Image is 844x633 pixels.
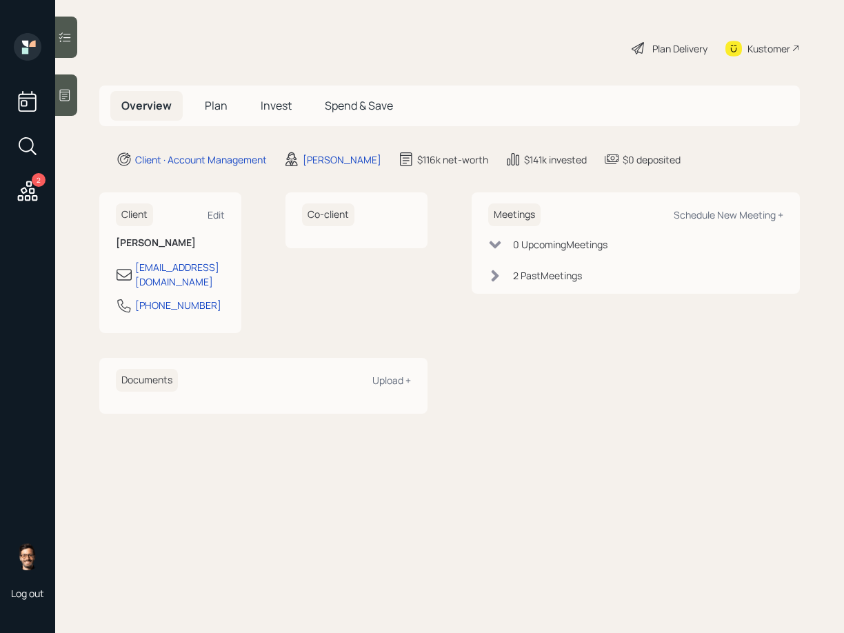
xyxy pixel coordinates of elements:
div: [PERSON_NAME] [303,152,381,167]
div: Edit [208,208,225,221]
div: Upload + [372,374,411,387]
div: 2 [32,173,46,187]
div: Schedule New Meeting + [674,208,783,221]
h6: Documents [116,369,178,392]
div: 0 Upcoming Meeting s [513,237,607,252]
h6: Co-client [302,203,354,226]
div: [EMAIL_ADDRESS][DOMAIN_NAME] [135,260,225,289]
span: Spend & Save [325,98,393,113]
h6: [PERSON_NAME] [116,237,225,249]
div: Log out [11,587,44,600]
span: Plan [205,98,228,113]
span: Invest [261,98,292,113]
div: Client · Account Management [135,152,267,167]
div: Plan Delivery [652,41,707,56]
div: $0 deposited [623,152,681,167]
div: $141k invested [524,152,587,167]
div: 2 Past Meeting s [513,268,582,283]
div: [PHONE_NUMBER] [135,298,221,312]
h6: Client [116,203,153,226]
div: $116k net-worth [417,152,488,167]
span: Overview [121,98,172,113]
img: sami-boghos-headshot.png [14,543,41,570]
div: Kustomer [747,41,790,56]
h6: Meetings [488,203,541,226]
